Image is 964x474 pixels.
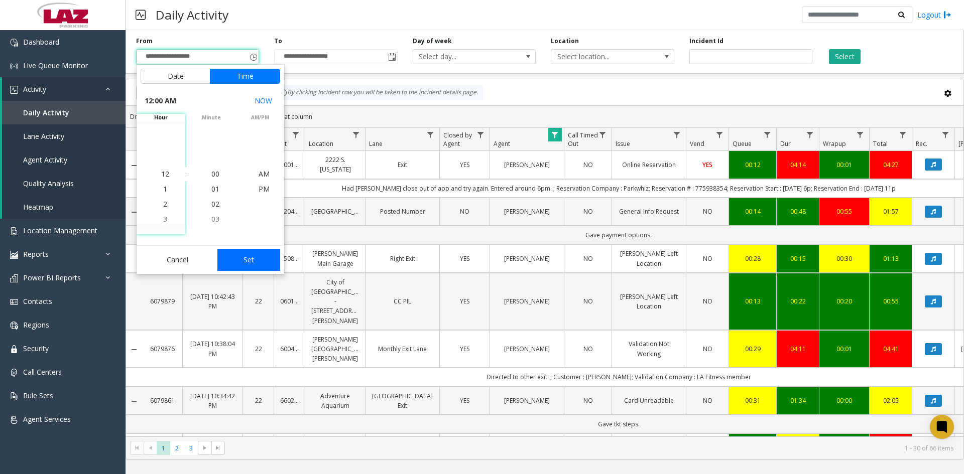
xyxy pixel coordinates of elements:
[2,195,126,219] a: Heatmap
[280,396,299,405] a: 660215
[876,344,906,354] div: 04:41
[280,296,299,306] a: 060130
[23,37,59,47] span: Dashboard
[570,254,606,263] a: NO
[446,344,484,354] a: YES
[570,160,606,170] a: NO
[783,296,813,306] div: 00:22
[825,254,863,263] a: 00:30
[23,414,71,424] span: Agent Services
[570,396,606,405] a: NO
[735,396,770,405] a: 00:31
[735,344,770,354] a: 00:29
[289,128,303,141] a: Lot Filter Menu
[23,226,97,235] span: Location Management
[703,297,712,305] span: NO
[141,69,210,84] button: Date tab
[184,441,198,455] span: Page 3
[735,207,770,216] div: 00:14
[10,369,18,377] img: 'icon'
[443,131,472,148] span: Closed by Agent
[211,214,219,224] span: 03
[803,128,817,141] a: Dur Filter Menu
[311,335,359,364] a: [PERSON_NAME][GEOGRAPHIC_DATA][PERSON_NAME]
[596,128,610,141] a: Call Timed Out Filter Menu
[702,161,712,169] span: YES
[780,139,791,148] span: Dur
[618,339,680,358] a: Validation Not Working
[825,396,863,405] div: 00:00
[251,92,276,110] button: Select now
[690,139,704,148] span: Vend
[692,160,722,170] a: YES
[274,85,483,100] div: By clicking Incident row you will be taken to the incident details page.
[446,160,484,170] a: YES
[163,199,167,209] span: 2
[876,296,906,306] a: 00:55
[136,37,153,46] label: From
[916,139,927,148] span: Rec.
[211,169,219,179] span: 00
[23,296,52,306] span: Contacts
[249,344,268,354] a: 22
[189,292,236,311] a: [DATE] 10:42:43 PM
[825,160,863,170] a: 00:01
[496,207,558,216] a: [PERSON_NAME]
[311,207,359,216] a: [GEOGRAPHIC_DATA]
[460,345,469,353] span: YES
[446,254,484,263] a: YES
[494,139,510,148] span: Agent
[703,207,712,216] span: NO
[618,292,680,311] a: [PERSON_NAME] Left Location
[23,273,81,282] span: Power BI Reports
[2,77,126,101] a: Activity
[210,69,280,84] button: Time tab
[157,441,170,455] span: Page 1
[692,207,722,216] a: NO
[10,345,18,353] img: 'icon'
[873,139,888,148] span: Total
[280,254,299,263] a: 550801
[618,160,680,170] a: Online Reservation
[23,344,49,353] span: Security
[187,114,235,121] span: minute
[137,114,185,121] span: hour
[311,155,359,174] a: 2222 S. [US_STATE]
[735,296,770,306] div: 00:13
[311,277,359,326] a: City of [GEOGRAPHIC_DATA] - [STREET_ADDRESS][PERSON_NAME]
[876,396,906,405] div: 02:05
[568,131,598,148] span: Call Timed Out
[689,37,724,46] label: Incident Id
[126,162,142,170] a: Collapse Details
[2,172,126,195] a: Quality Analysis
[136,3,146,27] img: pageIcon
[735,160,770,170] a: 00:12
[783,344,813,354] a: 04:11
[23,179,74,188] span: Quality Analysis
[151,3,233,27] h3: Daily Activity
[170,441,184,455] span: Page 2
[23,155,67,165] span: Agent Activity
[2,124,126,148] a: Lane Activity
[231,444,953,452] kendo-pager-info: 1 - 30 of 66 items
[917,10,951,20] a: Logout
[372,254,433,263] a: Right Exit
[876,160,906,170] div: 04:27
[618,396,680,405] a: Card Unreadable
[896,128,910,141] a: Total Filter Menu
[189,339,236,358] a: [DATE] 10:38:04 PM
[783,207,813,216] div: 00:48
[783,254,813,263] div: 00:15
[161,169,169,179] span: 12
[372,391,433,410] a: [GEOGRAPHIC_DATA] Exit
[280,207,299,216] a: 620428
[372,296,433,306] a: CC PIL
[670,128,684,141] a: Issue Filter Menu
[311,249,359,268] a: [PERSON_NAME] Main Garage
[735,254,770,263] a: 00:28
[10,227,18,235] img: 'icon'
[783,160,813,170] a: 04:14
